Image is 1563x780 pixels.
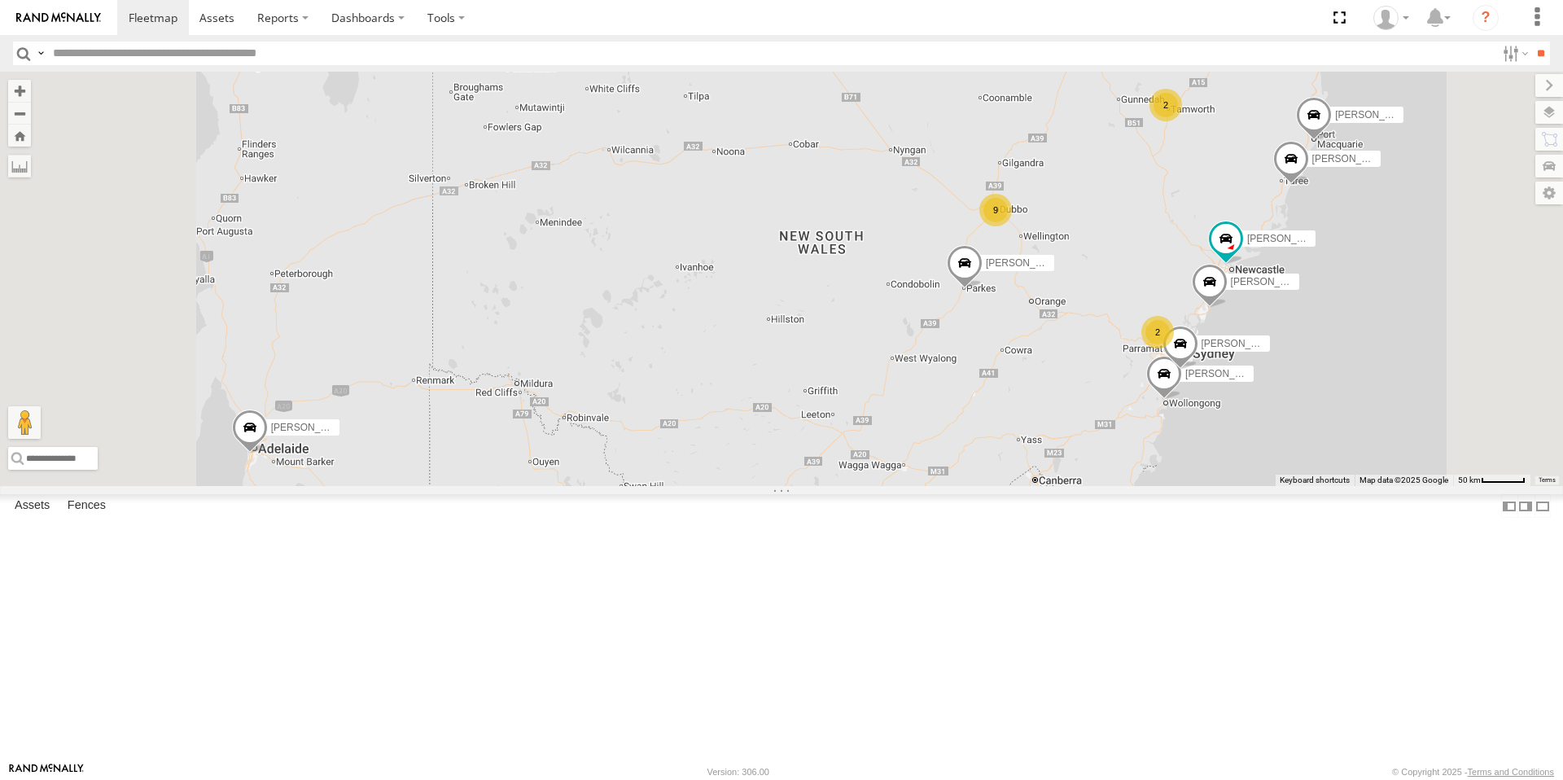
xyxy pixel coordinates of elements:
[271,422,399,433] span: [PERSON_NAME] - NEW ute
[1458,475,1481,484] span: 50 km
[8,406,41,439] button: Drag Pegman onto the map to open Street View
[1535,182,1563,204] label: Map Settings
[1141,316,1174,348] div: 2
[1453,475,1530,486] button: Map scale: 50 km per 51 pixels
[1535,494,1551,518] label: Hide Summary Table
[979,194,1012,226] div: 9
[8,80,31,102] button: Zoom in
[16,12,101,24] img: rand-logo.svg
[1280,475,1350,486] button: Keyboard shortcuts
[1359,475,1448,484] span: Map data ©2025 Google
[59,495,114,518] label: Fences
[34,42,47,65] label: Search Query
[1335,109,1416,121] span: [PERSON_NAME]
[1312,152,1393,164] span: [PERSON_NAME]
[8,102,31,125] button: Zoom out
[1501,494,1517,518] label: Dock Summary Table to the Left
[9,764,84,780] a: Visit our Website
[1517,494,1534,518] label: Dock Summary Table to the Right
[7,495,58,518] label: Assets
[1202,338,1282,349] span: [PERSON_NAME]
[1231,276,1311,287] span: [PERSON_NAME]
[1496,42,1531,65] label: Search Filter Options
[1247,233,1328,244] span: [PERSON_NAME]
[1473,5,1499,31] i: ?
[8,125,31,147] button: Zoom Home
[707,767,769,777] div: Version: 306.00
[1468,767,1554,777] a: Terms and Conditions
[1368,6,1415,30] div: Beth Porter
[986,256,1066,268] span: [PERSON_NAME]
[1392,767,1554,777] div: © Copyright 2025 -
[1539,476,1556,483] a: Terms (opens in new tab)
[8,155,31,177] label: Measure
[1185,367,1266,379] span: [PERSON_NAME]
[1149,89,1182,121] div: 2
